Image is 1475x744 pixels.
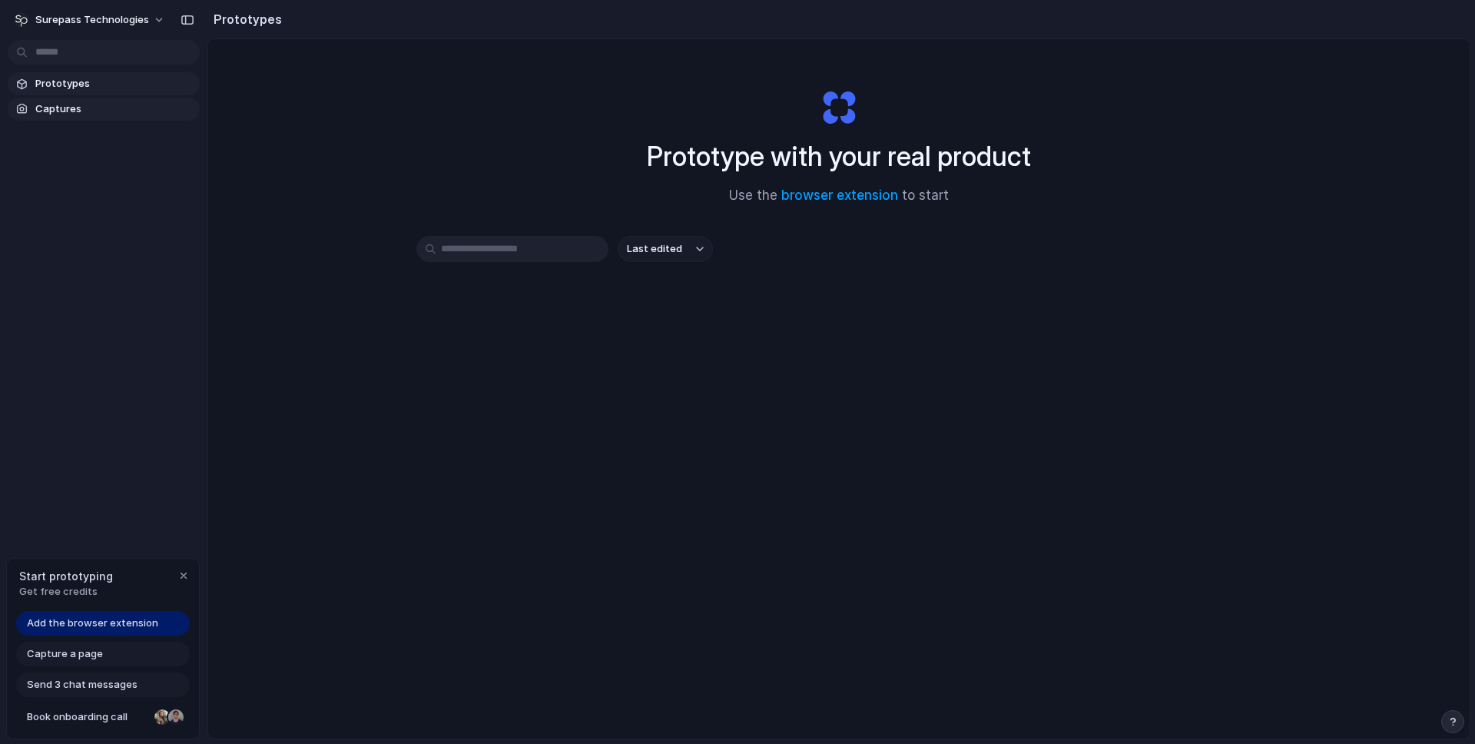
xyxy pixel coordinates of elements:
[27,709,148,725] span: Book onboarding call
[781,188,898,203] a: browser extension
[167,708,185,726] div: Christian Iacullo
[35,76,194,91] span: Prototypes
[153,708,171,726] div: Nicole Kubica
[35,12,149,28] span: Surepass Technologies
[19,584,113,600] span: Get free credits
[729,186,949,206] span: Use the to start
[27,616,158,631] span: Add the browser extension
[16,611,190,636] a: Add the browser extension
[647,136,1031,177] h1: Prototype with your real product
[627,241,682,257] span: Last edited
[8,72,200,95] a: Prototypes
[618,236,713,262] button: Last edited
[8,98,200,121] a: Captures
[19,568,113,584] span: Start prototyping
[35,101,194,117] span: Captures
[27,646,103,662] span: Capture a page
[16,705,190,729] a: Book onboarding call
[27,677,138,693] span: Send 3 chat messages
[8,8,173,32] button: Surepass Technologies
[207,10,282,28] h2: Prototypes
